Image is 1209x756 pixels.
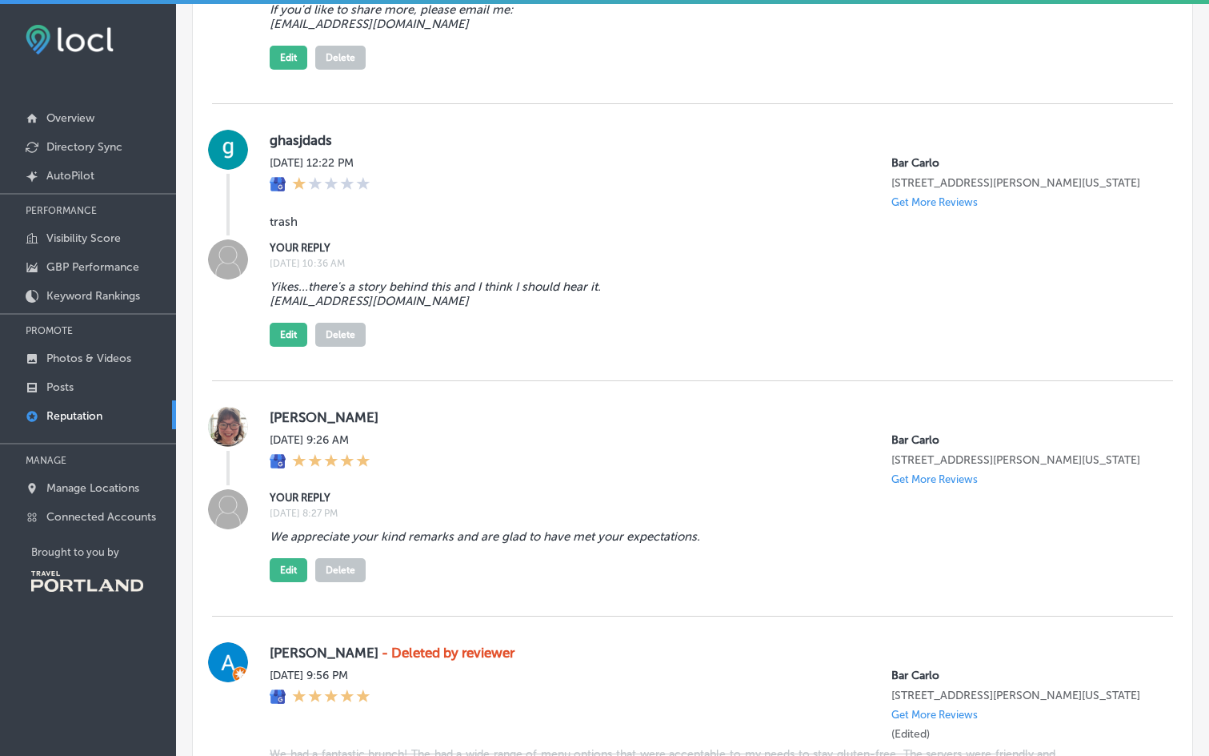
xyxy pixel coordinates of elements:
blockquote: trash [270,215,1055,229]
p: Photos & Videos [46,352,131,365]
p: 6433 Southeast Foster Road [891,689,1147,702]
button: Edit [270,558,307,582]
p: Visibility Score [46,231,121,245]
label: ghasjdads [270,132,1147,148]
button: Delete [315,46,366,70]
label: [DATE] 10:36 AM [270,258,1147,269]
p: Reputation [46,409,102,423]
p: Bar Carlo [891,669,1147,682]
img: Image [208,239,248,279]
label: [PERSON_NAME] [270,409,1147,425]
p: 6433 Southeast Foster Road [891,453,1147,467]
div: 5 Stars [292,453,370,471]
p: 6433 Southeast Foster Road [891,176,1147,190]
strong: - Deleted by reviewer [382,645,514,661]
label: YOUR REPLY [270,492,1147,504]
label: [DATE] 9:56 PM [270,669,370,682]
p: Bar Carlo [891,433,1147,447]
p: Brought to you by [31,546,176,558]
p: GBP Performance [46,260,139,274]
label: [DATE] 12:22 PM [270,156,370,170]
p: Posts [46,380,74,394]
p: Bar Carlo [891,156,1147,170]
p: Get More Reviews [891,473,978,485]
label: YOUR REPLY [270,242,1147,254]
label: [DATE] 8:27 PM [270,508,1147,519]
button: Edit [270,323,307,347]
button: Delete [315,323,366,347]
div: 5 Stars [292,689,370,706]
p: AutoPilot [46,169,94,183]
button: Delete [315,558,366,582]
div: 1 Star [292,176,370,194]
img: fda3e92497d09a02dc62c9cd864e3231.png [26,25,114,54]
label: [DATE] 9:26 AM [270,433,370,447]
label: (Edited) [891,727,930,741]
button: Edit [270,46,307,70]
img: Travel Portland [31,571,143,592]
blockquote: We appreciate your kind remarks and are glad to have met your expectations. [270,529,1055,544]
label: [PERSON_NAME] [270,645,1147,661]
p: Keyword Rankings [46,289,140,303]
p: Connected Accounts [46,510,156,524]
p: Overview [46,111,94,125]
p: Get More Reviews [891,196,978,208]
blockquote: Yikes...there's a story behind this and I think I should hear it. [EMAIL_ADDRESS][DOMAIN_NAME] [270,279,1055,308]
p: Get More Reviews [891,709,978,721]
img: Image [208,489,248,529]
p: Directory Sync [46,140,122,154]
p: Manage Locations [46,481,139,495]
